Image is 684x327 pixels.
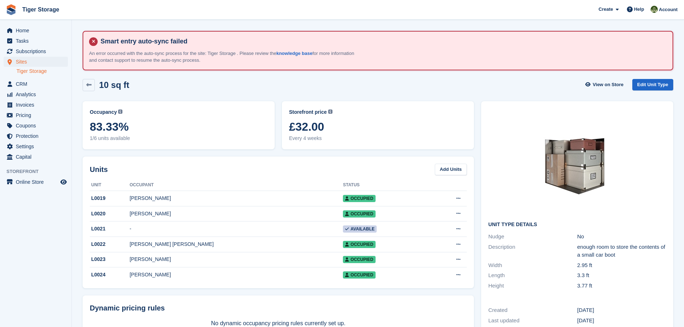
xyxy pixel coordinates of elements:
span: Occupied [343,210,375,218]
div: L0024 [90,271,130,279]
img: stora-icon-8386f47178a22dfd0bd8f6a31ec36ba5ce8667c1dd55bd0f319d3a0aa187defe.svg [6,4,17,15]
div: [PERSON_NAME] [130,195,343,202]
a: Tiger Storage [19,4,62,15]
div: Description [488,243,577,259]
div: No [577,233,666,241]
div: Last updated [488,317,577,325]
a: Preview store [59,178,68,186]
div: L0023 [90,256,130,263]
img: Locker%20Small%20-%20Plain.jpg [524,108,631,216]
a: menu [4,141,68,151]
span: Storefront price [289,108,327,116]
td: - [130,221,343,237]
span: 83.33% [90,120,267,133]
a: menu [4,110,68,120]
div: Length [488,271,577,280]
span: Subscriptions [16,46,59,56]
a: Tiger Storage [17,68,68,75]
h2: Units [90,164,108,175]
span: Protection [16,131,59,141]
a: Add Units [435,164,467,176]
div: Nudge [488,233,577,241]
img: icon-info-grey-7440780725fd019a000dd9b08b2336e03edf1995a4989e88bcd33f0948082b44.svg [118,109,122,114]
span: Occupied [343,195,375,202]
span: Help [634,6,644,13]
span: Occupied [343,271,375,279]
span: Analytics [16,89,59,99]
div: [DATE] [577,306,666,314]
a: menu [4,152,68,162]
div: Dynamic pricing rules [90,303,467,313]
a: menu [4,89,68,99]
span: Storefront [6,168,71,175]
h2: Unit Type details [488,222,666,228]
th: Unit [90,179,130,191]
div: Height [488,282,577,290]
a: menu [4,46,68,56]
div: Width [488,261,577,270]
div: 2.95 ft [577,261,666,270]
a: menu [4,100,68,110]
img: icon-info-grey-7440780725fd019a000dd9b08b2336e03edf1995a4989e88bcd33f0948082b44.svg [328,109,332,114]
span: Create [599,6,613,13]
th: Status [343,179,428,191]
span: Occupancy [90,108,117,116]
th: Occupant [130,179,343,191]
span: Home [16,25,59,36]
span: Pricing [16,110,59,120]
span: CRM [16,79,59,89]
a: knowledge base [276,51,312,56]
p: An error occurred with the auto-sync process for the site: Tiger Storage . Please review the for ... [89,50,358,64]
div: 3.3 ft [577,271,666,280]
div: [PERSON_NAME] [130,271,343,279]
div: [PERSON_NAME] [130,210,343,218]
span: Invoices [16,100,59,110]
div: Created [488,306,577,314]
span: Online Store [16,177,59,187]
a: menu [4,177,68,187]
div: L0022 [90,240,130,248]
a: menu [4,79,68,89]
span: View on Store [593,81,624,88]
a: menu [4,36,68,46]
span: Coupons [16,121,59,131]
h2: 10 sq ft [99,80,129,90]
span: Occupied [343,241,375,248]
span: Capital [16,152,59,162]
div: L0021 [90,225,130,233]
span: 1/6 units available [90,135,267,142]
a: menu [4,131,68,141]
div: [PERSON_NAME] [PERSON_NAME] [130,240,343,248]
a: menu [4,25,68,36]
span: Available [343,225,377,233]
img: Matthew Ellwood [651,6,658,13]
span: Tasks [16,36,59,46]
div: enough room to store the contents of a small car boot [577,243,666,259]
span: Account [659,6,678,13]
div: [DATE] [577,317,666,325]
span: Settings [16,141,59,151]
span: £32.00 [289,120,467,133]
span: Occupied [343,256,375,263]
span: Sites [16,57,59,67]
div: L0020 [90,210,130,218]
div: 3.77 ft [577,282,666,290]
a: View on Store [585,79,627,91]
div: [PERSON_NAME] [130,256,343,263]
span: Every 4 weeks [289,135,467,142]
a: menu [4,57,68,67]
h4: Smart entry auto-sync failed [98,37,667,46]
a: menu [4,121,68,131]
div: L0019 [90,195,130,202]
a: Edit Unit Type [632,79,673,91]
